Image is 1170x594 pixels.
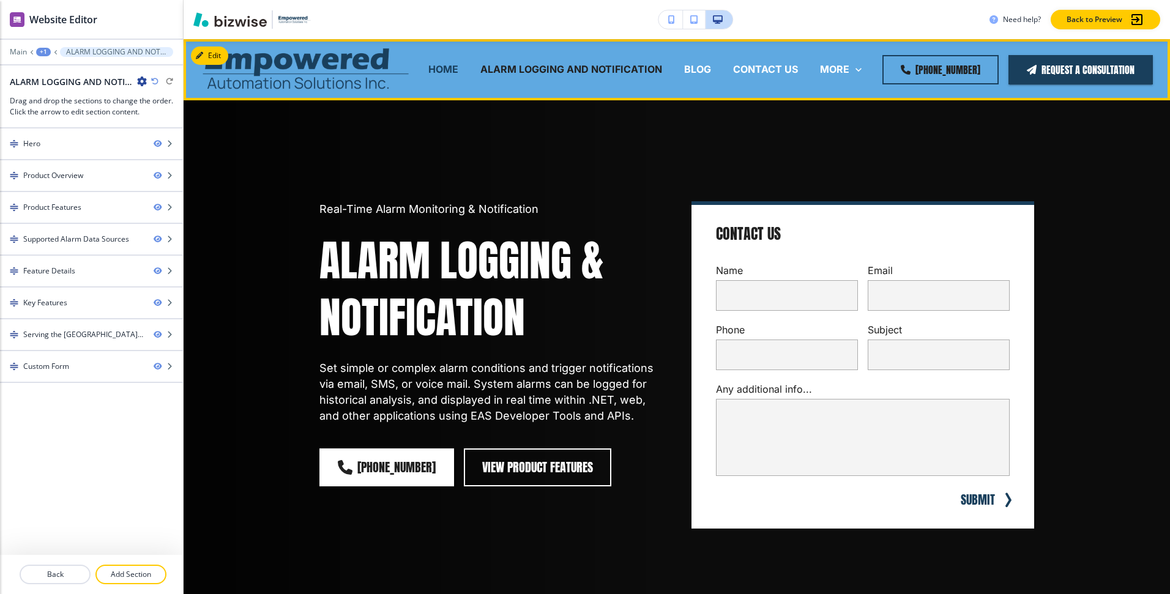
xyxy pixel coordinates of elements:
p: Name [716,264,858,278]
img: editor icon [10,12,24,27]
p: Subject [868,323,1010,337]
a: [PHONE_NUMBER] [319,448,454,486]
p: Set simple or complex alarm conditions and trigger notifications via email, SMS, or voice mail. S... [319,360,662,424]
p: Back [21,569,89,580]
button: Request a Consultation [1008,55,1153,84]
img: Empowered Automation Solutions Inc. [202,43,410,95]
p: Back to Preview [1067,14,1122,25]
div: Serving the Chicago Area [23,329,144,340]
img: Drag [10,203,18,212]
p: Email [868,264,1010,278]
button: ALARM LOGGING AND NOTIFICATION [60,47,173,57]
button: +1 [36,48,51,56]
button: Add Section [95,565,166,584]
p: ALARM LOGGING AND NOTIFICATION [480,62,662,76]
button: Edit [191,46,228,65]
button: Back [20,565,91,584]
p: Real-Time Alarm Monitoring & Notification [319,201,662,217]
div: Supported Alarm Data Sources [23,234,129,245]
img: Drag [10,171,18,180]
h3: Drag and drop the sections to change the order. Click the arrow to edit section content. [10,95,173,117]
h2: ALARM LOGGING AND NOTIFICATION [10,75,132,88]
div: Key Features [23,297,67,308]
div: Feature Details [23,265,75,277]
p: Add Section [97,569,165,580]
p: Any additional info... [716,382,1010,396]
p: BLOG [684,62,711,76]
p: Phone [716,323,858,337]
div: Custom Form [23,361,69,372]
div: Product Overview [23,170,83,181]
img: Drag [10,299,18,307]
div: Product Features [23,202,81,213]
h4: Contact Us [716,225,781,244]
img: Drag [10,267,18,275]
img: Drag [10,139,18,148]
h2: Website Editor [29,12,97,27]
img: Drag [10,235,18,243]
p: ALARM LOGGING AND NOTIFICATION [66,48,167,56]
img: Bizwise Logo [193,12,267,27]
div: Hero [23,138,40,149]
img: Drag [10,362,18,371]
img: Drag [10,330,18,339]
button: SUBMIT [958,491,997,509]
p: MORE [820,62,849,76]
button: Back to Preview [1051,10,1160,29]
p: HOME [428,62,458,76]
button: View Product Features [464,448,611,486]
h1: Alarm Logging & Notification [319,232,662,346]
p: CONTACT US [733,62,798,76]
button: Main [10,48,27,56]
h3: Need help? [1003,14,1041,25]
a: [PHONE_NUMBER] [882,55,999,84]
img: Your Logo [278,15,311,23]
